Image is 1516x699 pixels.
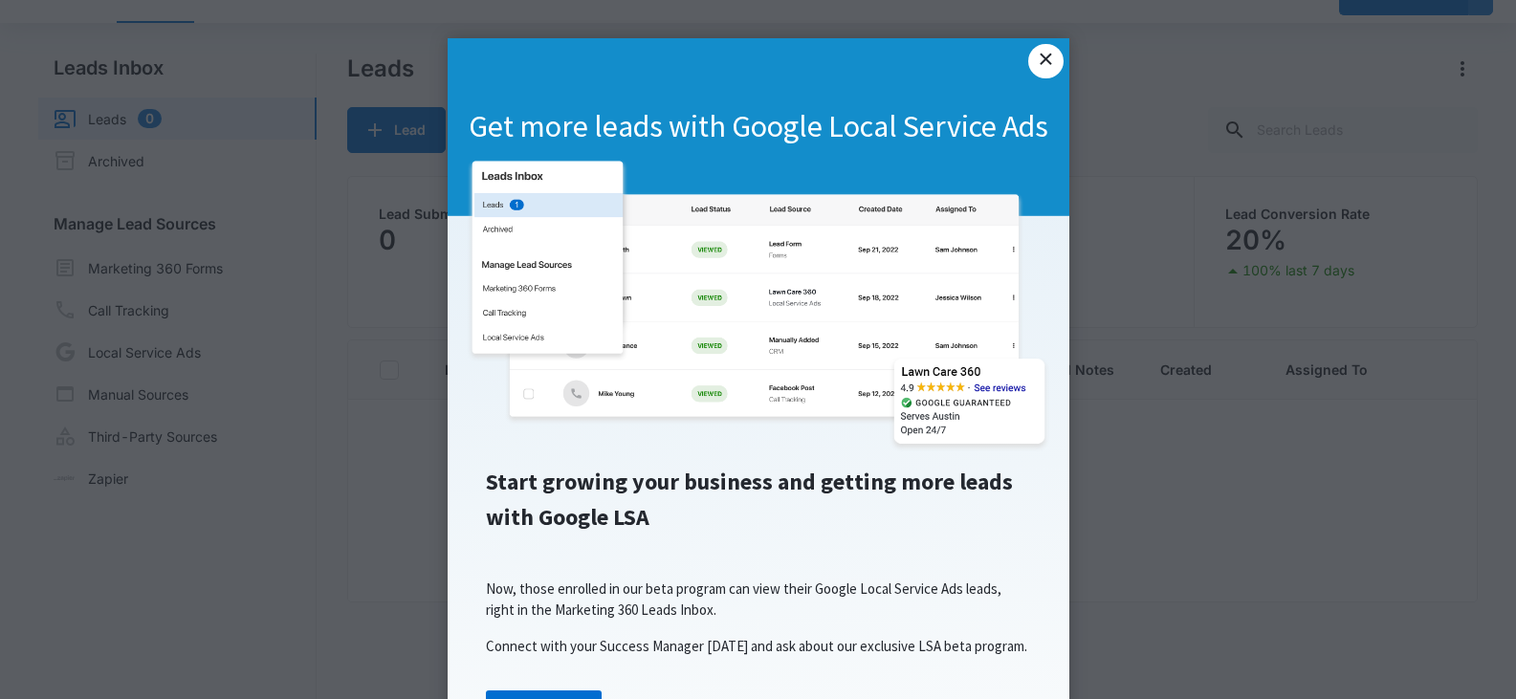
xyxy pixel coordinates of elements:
[448,107,1069,147] h1: Get more leads with Google Local Service Ads
[467,542,1050,563] p: ​
[1028,44,1063,78] a: Close modal
[486,637,1027,655] span: Connect with your Success Manager [DATE] and ask about our exclusive LSA beta program.
[486,579,1001,619] span: Now, those enrolled in our beta program can view their Google Local Service Ads leads, right in t...
[486,502,649,532] span: with Google LSA
[486,467,1013,496] span: Start growing your business and getting more leads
